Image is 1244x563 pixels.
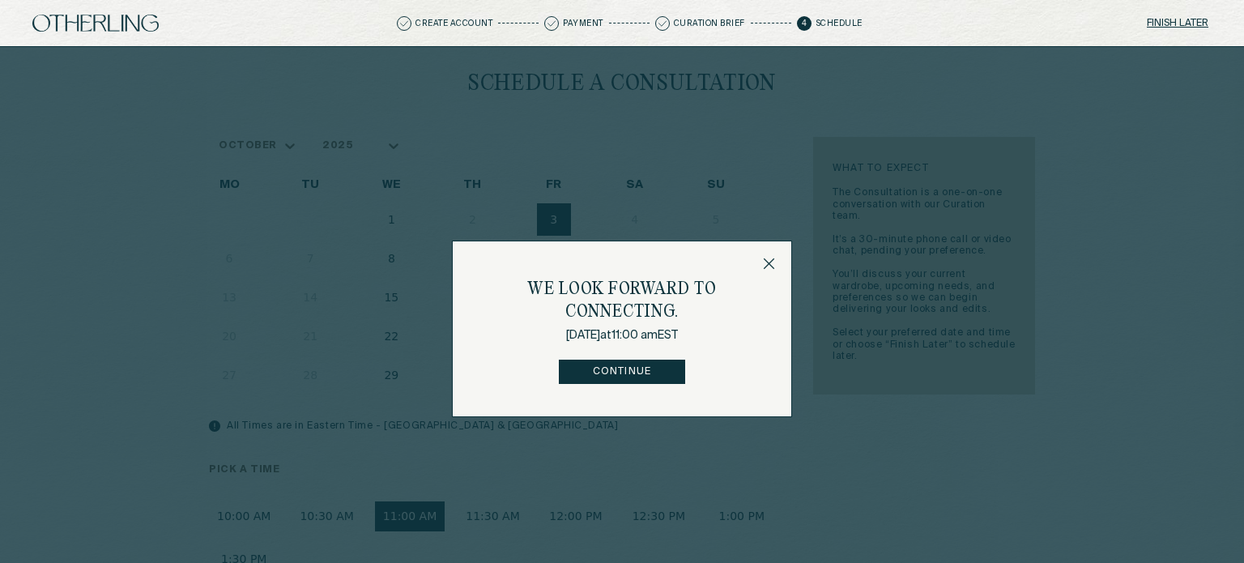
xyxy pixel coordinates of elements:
p: We look forward to connecting. [469,278,775,323]
img: logo [32,15,159,32]
p: Schedule [816,19,863,28]
p: Curation Brief [674,19,745,28]
button: Continue [559,360,684,384]
p: Payment [563,19,603,28]
button: Finish later [1144,12,1212,35]
p: Create Account [415,19,492,28]
p: [DATE] at 11:00 am EST [469,327,775,343]
span: 4 [797,16,812,31]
